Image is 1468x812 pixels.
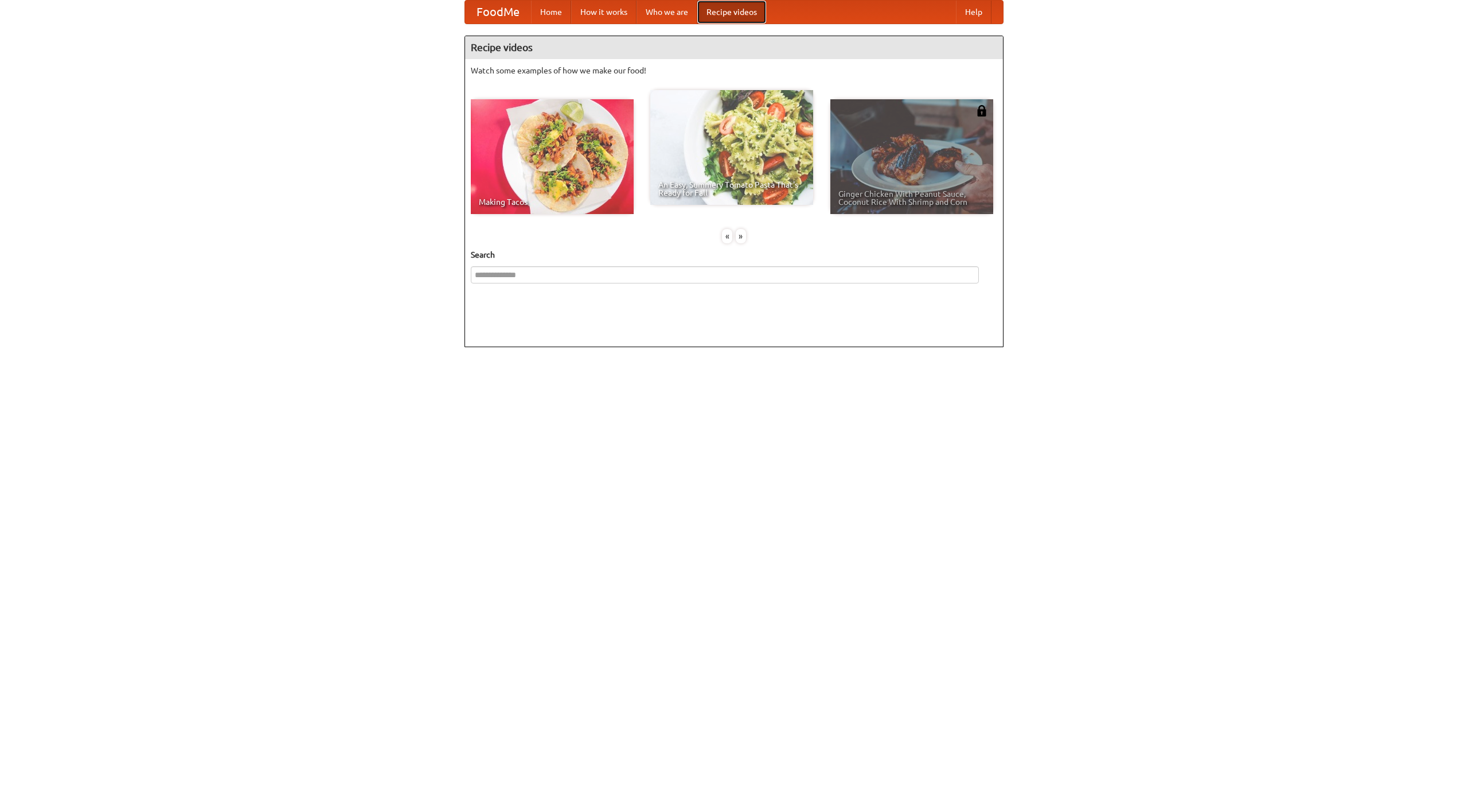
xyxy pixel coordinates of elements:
a: Who we are [637,1,697,24]
a: How it works [571,1,637,24]
span: Making Tacos [479,198,626,206]
p: Watch some examples of how we make our food! [471,65,997,76]
a: An Easy, Summery Tomato Pasta That's Ready for Fall [650,90,813,205]
a: Home [531,1,571,24]
a: Recipe videos [697,1,766,24]
a: Help [956,1,991,24]
div: « [722,229,732,243]
h4: Recipe videos [465,36,1003,59]
img: 483408.png [976,105,987,116]
a: FoodMe [465,1,531,24]
div: » [736,229,746,243]
span: An Easy, Summery Tomato Pasta That's Ready for Fall [658,181,805,197]
a: Making Tacos [471,99,634,214]
h5: Search [471,249,997,261]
